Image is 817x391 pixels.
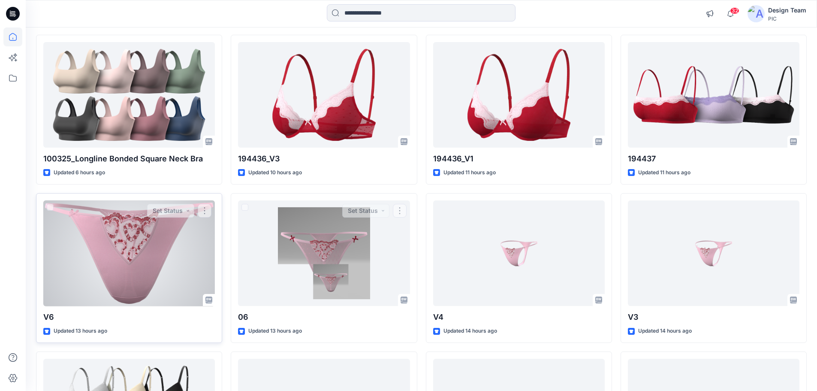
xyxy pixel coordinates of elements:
[638,327,692,336] p: Updated 14 hours ago
[43,153,215,165] p: 100325_Longline Bonded Square Neck Bra
[443,327,497,336] p: Updated 14 hours ago
[43,200,215,306] a: V6
[628,200,799,306] a: V3
[433,153,605,165] p: 194436_V1
[768,15,806,22] div: PIC
[433,311,605,323] p: V4
[54,327,107,336] p: Updated 13 hours ago
[54,168,105,177] p: Updated 6 hours ago
[730,7,739,14] span: 32
[238,200,410,306] a: 06
[248,327,302,336] p: Updated 13 hours ago
[433,200,605,306] a: V4
[443,168,496,177] p: Updated 11 hours ago
[43,42,215,148] a: 100325_Longline Bonded Square Neck Bra
[433,42,605,148] a: 194436_V1
[628,42,799,148] a: 194437
[238,153,410,165] p: 194436_V3
[43,311,215,323] p: V6
[768,5,806,15] div: Design Team
[238,42,410,148] a: 194436_V3
[628,153,799,165] p: 194437
[748,5,765,22] img: avatar
[238,311,410,323] p: 06
[628,311,799,323] p: V3
[248,168,302,177] p: Updated 10 hours ago
[638,168,690,177] p: Updated 11 hours ago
